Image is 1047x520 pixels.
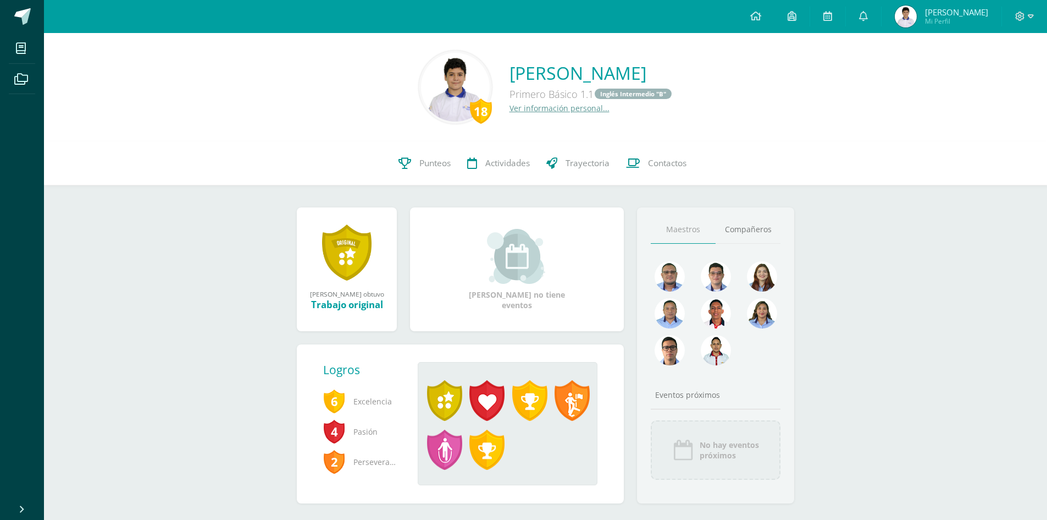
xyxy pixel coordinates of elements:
img: 89a3ce4a01dc90e46980c51de3177516.png [701,298,731,329]
img: 99962f3fa423c9b8099341731b303440.png [655,261,685,292]
img: 2efff582389d69505e60b50fc6d5bd41.png [655,298,685,329]
a: Contactos [618,141,695,185]
a: Inglés Intermedio "B" [595,89,672,99]
img: a9adb280a5deb02de052525b0213cdb9.png [747,261,777,292]
span: Mi Perfil [925,17,988,26]
img: event_small.png [487,229,547,284]
div: [PERSON_NAME] obtuvo [308,289,386,298]
span: Trayectoria [566,157,610,169]
span: No hay eventos próximos [700,440,759,461]
div: 18 [470,98,492,124]
a: Actividades [459,141,538,185]
span: 2 [323,449,345,474]
div: Logros [323,362,409,377]
div: Eventos próximos [651,390,780,400]
img: 118ea0c5f0c82d0979b33e75e5dc27aa.png [421,53,490,122]
span: Actividades [485,157,530,169]
img: 6b516411093031de2315839688b6386d.png [701,335,731,365]
span: [PERSON_NAME] [925,7,988,18]
div: Trabajo original [308,298,386,311]
a: Punteos [390,141,459,185]
img: 72fdff6db23ea16c182e3ba03ce826f1.png [747,298,777,329]
span: Punteos [419,157,451,169]
span: Excelencia [323,386,400,417]
span: Contactos [648,157,686,169]
a: [PERSON_NAME] [509,61,673,85]
span: 4 [323,419,345,444]
img: event_icon.png [672,439,694,461]
span: Perseverancia [323,447,400,477]
a: Maestros [651,216,716,244]
span: Pasión [323,417,400,447]
span: 6 [323,388,345,414]
div: [PERSON_NAME] no tiene eventos [462,229,572,310]
a: Trayectoria [538,141,618,185]
a: Compañeros [716,216,780,244]
img: 074080cf5bc733bfb543c5917e2dee20.png [895,6,917,28]
img: b3275fa016b95109afc471d3b448d7ac.png [655,335,685,365]
div: Primero Básico 1.1 [509,85,673,103]
img: 6e6edff8e5b1d60e1b79b3df59dca1c4.png [701,261,731,292]
a: Ver información personal... [509,103,610,113]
